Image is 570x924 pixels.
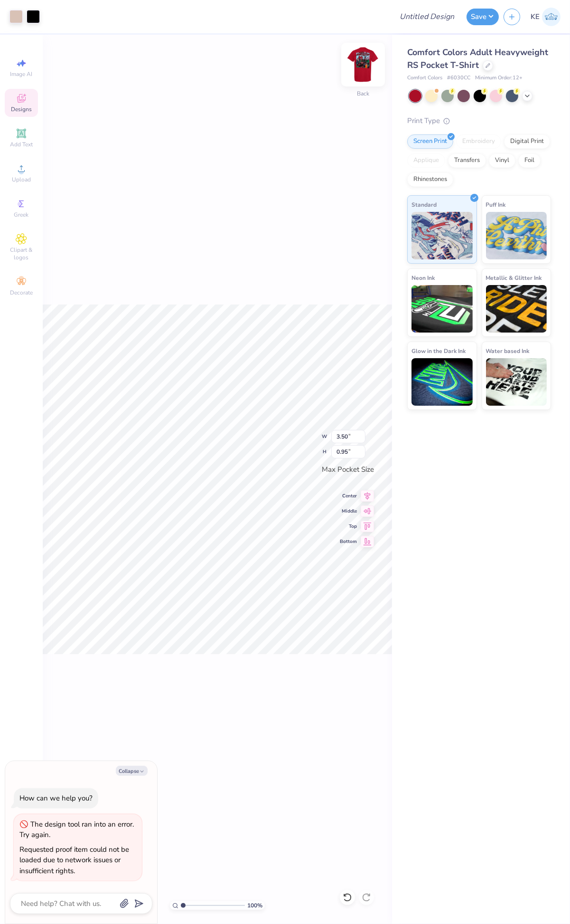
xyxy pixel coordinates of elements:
span: Center [340,493,357,499]
span: Image AI [10,70,33,78]
span: Water based Ink [486,346,530,356]
div: Foil [518,153,541,168]
div: Transfers [448,153,486,168]
img: Puff Ink [486,212,547,259]
span: Neon Ink [411,273,435,283]
input: Untitled Design [392,7,462,26]
div: Print Type [407,115,551,126]
img: Back [344,46,382,84]
span: Comfort Colors [407,74,442,82]
span: 100 % [247,901,262,910]
span: Glow in the Dark Ink [411,346,466,356]
div: Digital Print [504,134,550,149]
div: Back [357,90,369,98]
a: KE [531,8,561,26]
img: Neon Ink [411,285,473,333]
div: Applique [407,153,445,168]
img: Standard [411,212,473,259]
button: Save [467,9,499,25]
div: Rhinestones [407,172,453,187]
div: How can we help you? [19,793,93,803]
div: Screen Print [407,134,453,149]
img: Water based Ink [486,358,547,406]
span: Comfort Colors Adult Heavyweight RS Pocket T-Shirt [407,47,548,71]
div: Requested proof item could not be loaded due to network issues or insufficient rights. [19,845,129,876]
button: Collapse [116,766,148,776]
img: Kent Everic Delos Santos [542,8,561,26]
div: The design tool ran into an error. Try again. [19,819,134,840]
img: Glow in the Dark Ink [411,358,473,406]
span: Metallic & Glitter Ink [486,273,542,283]
span: Middle [340,508,357,514]
img: Metallic & Glitter Ink [486,285,547,333]
span: # 6030CC [447,74,470,82]
span: Standard [411,200,437,210]
span: Add Text [10,141,33,148]
span: Top [340,523,357,530]
span: Puff Ink [486,200,506,210]
span: Greek [14,211,29,219]
span: KE [531,11,540,22]
span: Bottom [340,538,357,545]
span: Designs [11,105,32,113]
span: Minimum Order: 12 + [475,74,523,82]
div: Embroidery [456,134,501,149]
span: Upload [12,176,31,183]
span: Decorate [10,289,33,296]
span: Clipart & logos [5,246,38,261]
div: Vinyl [489,153,515,168]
